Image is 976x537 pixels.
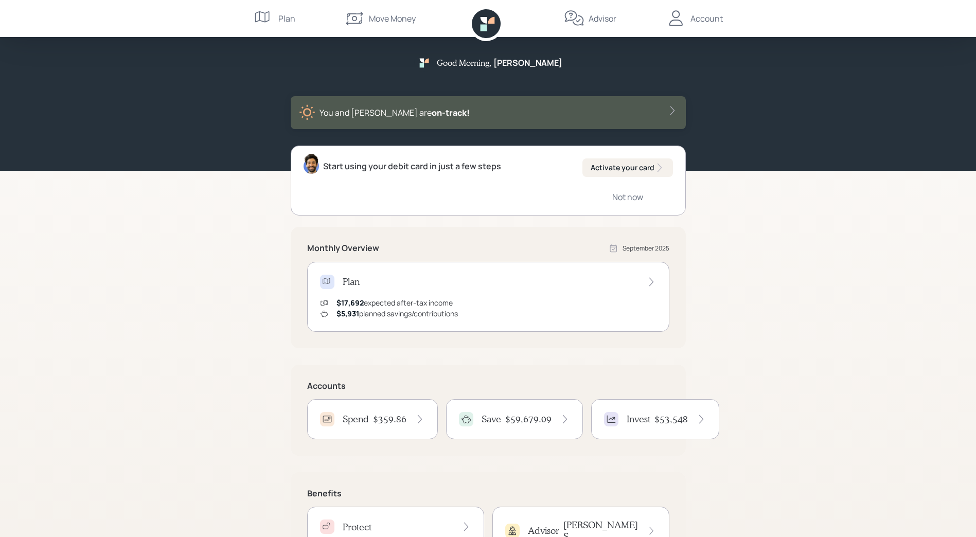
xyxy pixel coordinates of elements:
h5: Good Morning , [437,58,491,67]
div: Plan [278,12,295,25]
h4: Save [482,414,501,425]
span: $5,931 [336,309,359,318]
div: Not now [612,191,643,203]
div: expected after-tax income [336,297,453,308]
h4: Spend [343,414,369,425]
img: eric-schwartz-headshot.png [304,153,319,174]
h5: Benefits [307,489,669,498]
h4: $59,679.09 [505,414,552,425]
div: Start using your debit card in just a few steps [323,160,501,172]
h4: Protect [343,522,371,533]
h4: $359.86 [373,414,406,425]
h4: Advisor [528,525,559,536]
h4: Invest [627,414,650,425]
img: sunny-XHVQM73Q.digested.png [299,104,315,121]
div: Account [690,12,723,25]
span: $17,692 [336,298,364,308]
h5: Monthly Overview [307,243,379,253]
div: September 2025 [623,244,669,253]
span: on‑track! [432,107,470,118]
h5: Accounts [307,381,669,391]
h5: [PERSON_NAME] [493,58,562,68]
button: Activate your card [582,158,673,177]
div: Move Money [369,12,416,25]
div: Advisor [589,12,616,25]
div: planned savings/contributions [336,308,458,319]
div: You and [PERSON_NAME] are [320,106,470,119]
h4: $53,548 [654,414,688,425]
div: Activate your card [591,163,665,173]
h4: Plan [343,276,360,288]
